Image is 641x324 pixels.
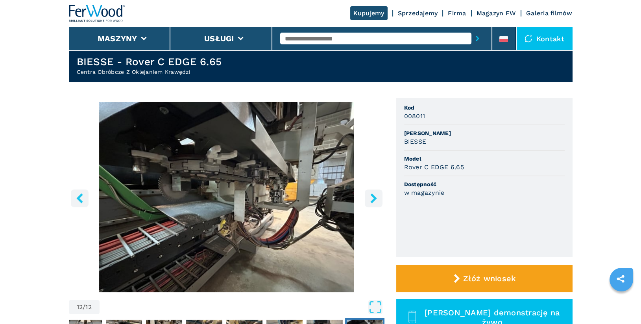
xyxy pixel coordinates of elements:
div: Go to Slide 12 [69,102,384,292]
span: Złóż wniosek [463,274,516,283]
button: Open Fullscreen [102,300,382,314]
a: Firma [448,9,466,17]
span: / [83,304,85,310]
span: 12 [77,304,83,310]
button: Złóż wniosek [396,265,573,292]
a: Magazyn FW [477,9,516,17]
button: right-button [365,189,382,207]
a: sharethis [611,269,630,289]
div: Kontakt [517,27,573,50]
h3: BIESSE [404,137,427,146]
h3: 008011 [404,112,425,121]
img: Ferwood [69,5,126,22]
span: Model [404,155,565,163]
a: Sprzedajemy [398,9,438,17]
span: [PERSON_NAME] [404,129,565,137]
h3: w magazynie [404,188,445,197]
a: Kupujemy [350,6,388,20]
img: Centra Obróbcze Z Oklejaniem Krawędzi BIESSE Rover C EDGE 6.65 [69,102,384,292]
span: Dostępność [404,180,565,188]
button: Maszyny [98,34,137,43]
img: Kontakt [525,35,532,42]
span: Kod [404,104,565,112]
a: Galeria filmów [526,9,573,17]
button: left-button [71,189,89,207]
h1: BIESSE - Rover C EDGE 6.65 [77,55,222,68]
iframe: Chat [608,289,635,318]
h3: Rover C EDGE 6.65 [404,163,464,172]
span: 12 [85,304,92,310]
button: submit-button [471,29,484,48]
h2: Centra Obróbcze Z Oklejaniem Krawędzi [77,68,222,76]
button: Usługi [204,34,234,43]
